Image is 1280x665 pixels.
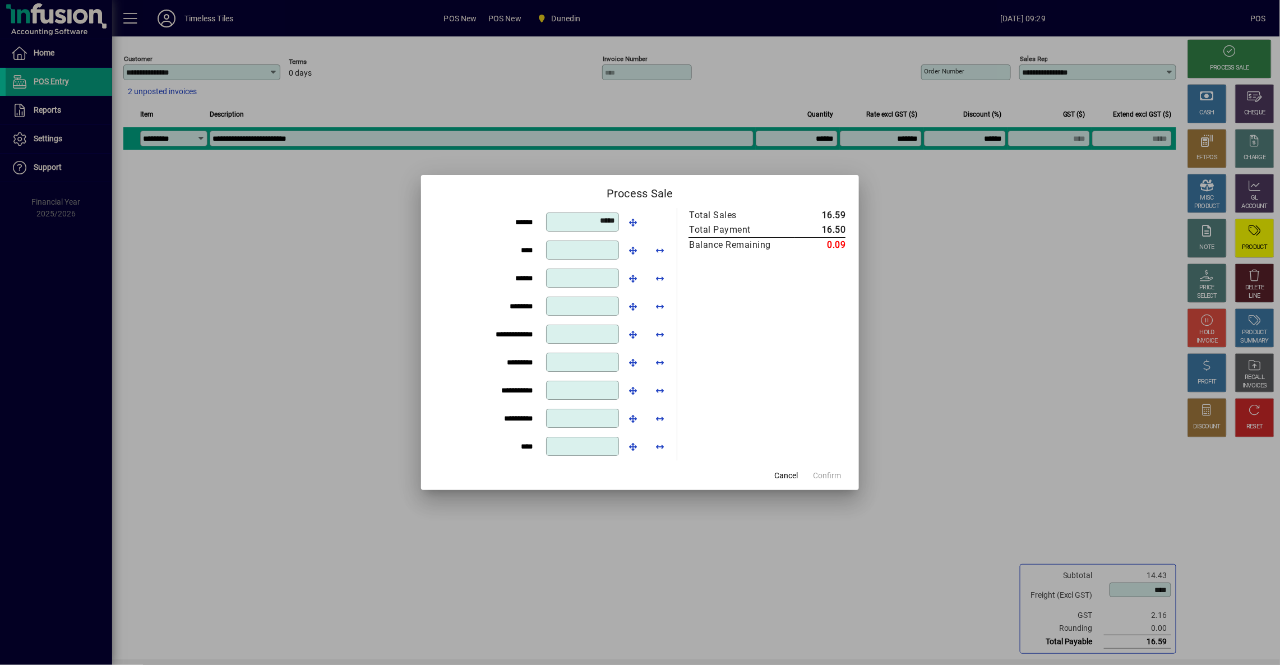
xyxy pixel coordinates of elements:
td: 16.50 [794,223,845,238]
h2: Process Sale [421,175,860,207]
td: 16.59 [794,208,845,223]
div: Balance Remaining [689,238,783,252]
button: Cancel [768,465,804,486]
td: Total Payment [688,223,794,238]
span: Cancel [774,470,798,482]
td: Total Sales [688,208,794,223]
td: 0.09 [794,238,845,253]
